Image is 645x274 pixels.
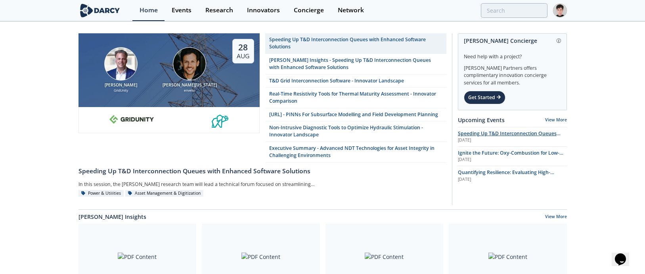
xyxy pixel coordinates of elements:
[265,75,446,88] a: T&D Grid Interconnection Software - Innovator Landscape
[265,108,446,121] a: [URL] - PINNs For Subsurface Modelling and Field Development Planning
[464,48,561,60] div: Need help with a project?
[294,7,324,13] div: Concierge
[458,116,505,124] a: Upcoming Events
[90,88,153,93] div: GridUnity
[78,33,260,163] a: Brian Fitzsimons [PERSON_NAME] GridUnity Luigi Montana [PERSON_NAME][US_STATE] envelio 28 Aug
[481,3,547,18] input: Advanced Search
[458,130,567,144] a: Speeding Up T&D Interconnection Queues with Enhanced Software Solutions [DATE]
[205,7,233,13] div: Research
[265,142,446,163] a: Executive Summary - Advanced NDT Technologies for Asset Integrity in Challenging Environments
[458,149,563,163] span: Ignite the Future: Oxy-Combustion for Low-Carbon Power
[78,163,446,176] a: Speeding Up T&D Interconnection Queues with Enhanced Software Solutions
[269,36,442,51] div: Speeding Up T&D Interconnection Queues with Enhanced Software Solutions
[140,7,158,13] div: Home
[545,214,567,221] a: View More
[265,33,446,54] a: Speeding Up T&D Interconnection Queues with Enhanced Software Solutions
[158,88,221,93] div: envelio
[172,7,191,13] div: Events
[464,60,561,86] div: [PERSON_NAME] Partners offers complimentary innovation concierge services for all members.
[78,167,446,176] div: Speeding Up T&D Interconnection Queues with Enhanced Software Solutions
[458,137,567,144] div: [DATE]
[90,82,153,88] div: [PERSON_NAME]
[553,4,567,17] img: Profile
[458,169,554,183] span: Quantifying Resilience: Evaluating High-Impact, Low-Frequency (HILF) Events
[458,169,567,182] a: Quantifying Resilience: Evaluating High-Impact, Low-Frequency (HILF) Events [DATE]
[125,190,204,197] div: Asset Management & Digitization
[464,91,505,104] div: Get Started
[458,149,567,163] a: Ignite the Future: Oxy-Combustion for Low-Carbon Power [DATE]
[237,52,249,60] div: Aug
[109,111,154,128] img: 10e008b0-193f-493d-a134-a0520e334597
[265,121,446,142] a: Non-Intrusive Diagnostic Tools to Optimize Hydraulic Stimulation - Innovator Landscape
[612,242,637,266] iframe: chat widget
[212,111,228,128] img: 336b6de1-6040-4323-9c13-5718d9811639
[237,42,249,52] div: 28
[458,176,567,183] div: [DATE]
[557,38,561,43] img: information.svg
[338,7,364,13] div: Network
[464,34,561,48] div: [PERSON_NAME] Concierge
[104,47,138,80] img: Brian Fitzsimons
[173,47,206,80] img: Luigi Montana
[545,117,567,123] a: View More
[158,82,221,88] div: [PERSON_NAME][US_STATE]
[458,130,561,144] span: Speeding Up T&D Interconnection Queues with Enhanced Software Solutions
[78,179,345,190] div: In this session, the [PERSON_NAME] research team will lead a technical forum focused on streamlin...
[78,4,122,17] img: logo-wide.svg
[458,157,567,163] div: [DATE]
[265,54,446,75] a: [PERSON_NAME] Insights - Speeding Up T&D Interconnection Queues with Enhanced Software Solutions
[247,7,280,13] div: Innovators
[78,213,146,221] a: [PERSON_NAME] Insights
[78,190,124,197] div: Power & Utilities
[265,88,446,108] a: Real-Time Resistivity Tools for Thermal Maturity Assessment - Innovator Comparison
